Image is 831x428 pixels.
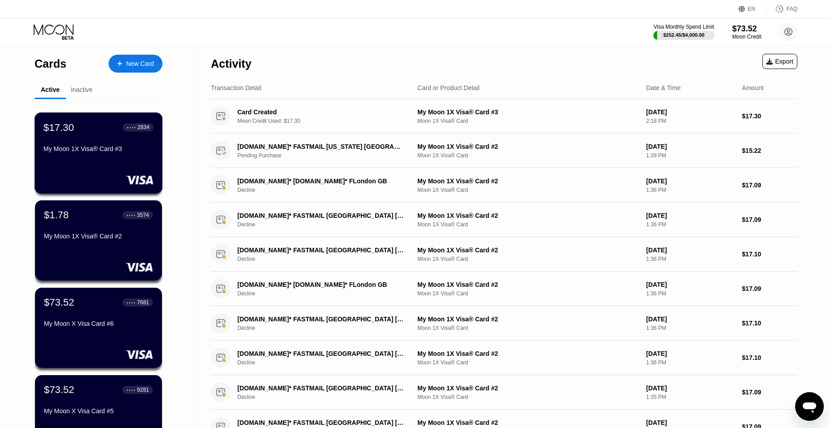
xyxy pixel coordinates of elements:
[237,152,417,159] div: Pending Purchase
[35,288,162,368] div: $73.52● ● ● ●7681My Moon X Visa Card #6
[35,200,162,281] div: $1.78● ● ● ●3574My Moon 1X Visa® Card #2
[417,385,639,392] div: My Moon 1X Visa® Card #2
[748,6,756,12] div: EN
[646,281,735,288] div: [DATE]
[44,384,74,396] div: $73.52
[417,281,639,288] div: My Moon 1X Visa® Card #2
[646,152,735,159] div: 1:39 PM
[417,187,639,193] div: Moon 1X Visa® Card
[237,281,404,288] div: [DOMAIN_NAME]* [DOMAIN_NAME]* FLondon GB
[417,256,639,262] div: Moon 1X Visa® Card
[742,182,797,189] div: $17.09
[417,212,639,219] div: My Moon 1X Visa® Card #2
[417,316,639,323] div: My Moon 1X Visa® Card #2
[417,394,639,400] div: Moon 1X Visa® Card
[742,285,797,292] div: $17.09
[211,168,797,203] div: [DOMAIN_NAME]* [DOMAIN_NAME]* FLondon GBDeclineMy Moon 1X Visa® Card #2Moon 1X Visa® Card[DATE]1:...
[766,4,797,13] div: FAQ
[739,4,766,13] div: EN
[237,419,404,426] div: [DOMAIN_NAME]* FASTMAIL [GEOGRAPHIC_DATA] [GEOGRAPHIC_DATA]
[417,143,639,150] div: My Moon 1X Visa® Card #2
[71,86,92,93] div: Inactive
[237,385,404,392] div: [DOMAIN_NAME]* FASTMAIL [GEOGRAPHIC_DATA] [GEOGRAPHIC_DATA]
[646,108,735,116] div: [DATE]
[211,134,797,168] div: [DOMAIN_NAME]* FASTMAIL [US_STATE] [GEOGRAPHIC_DATA]Pending PurchaseMy Moon 1X Visa® Card #2Moon ...
[137,299,149,306] div: 7681
[237,394,417,400] div: Decline
[237,256,417,262] div: Decline
[417,84,480,91] div: Card or Product Detail
[127,214,136,216] div: ● ● ● ●
[137,124,149,130] div: 2834
[646,316,735,323] div: [DATE]
[127,301,136,304] div: ● ● ● ●
[646,187,735,193] div: 1:36 PM
[211,57,251,70] div: Activity
[137,387,149,393] div: 9281
[211,99,797,134] div: Card CreatedMoon Credit Used: $17.30My Moon 1X Visa® Card #3Moon 1X Visa® Card[DATE]2:18 PM$17.30
[237,350,404,357] div: [DOMAIN_NAME]* FASTMAIL [GEOGRAPHIC_DATA] [GEOGRAPHIC_DATA]
[417,177,639,185] div: My Moon 1X Visa® Card #2
[646,325,735,331] div: 1:36 PM
[742,354,797,361] div: $17.10
[44,320,153,327] div: My Moon X Visa Card #6
[732,24,761,40] div: $73.52Moon Credit
[109,55,162,73] div: New Card
[653,24,714,40] div: Visa Monthly Spend Limit$252.45/$4,000.00
[44,209,69,221] div: $1.78
[417,350,639,357] div: My Moon 1X Visa® Card #2
[762,54,797,69] div: Export
[237,221,417,228] div: Decline
[127,389,136,391] div: ● ● ● ●
[237,143,404,150] div: [DOMAIN_NAME]* FASTMAIL [US_STATE] [GEOGRAPHIC_DATA]
[646,177,735,185] div: [DATE]
[44,121,74,133] div: $17.30
[417,359,639,366] div: Moon 1X Visa® Card
[417,118,639,124] div: Moon 1X Visa® Card
[137,212,149,218] div: 3574
[44,233,153,240] div: My Moon 1X Visa® Card #2
[646,419,735,426] div: [DATE]
[742,112,797,120] div: $17.30
[646,350,735,357] div: [DATE]
[44,297,74,308] div: $73.52
[646,359,735,366] div: 1:36 PM
[417,221,639,228] div: Moon 1X Visa® Card
[646,84,681,91] div: Date & Time
[653,24,714,30] div: Visa Monthly Spend Limit
[126,60,154,68] div: New Card
[646,290,735,297] div: 1:36 PM
[41,86,60,93] div: Active
[211,272,797,306] div: [DOMAIN_NAME]* [DOMAIN_NAME]* FLondon GBDeclineMy Moon 1X Visa® Card #2Moon 1X Visa® Card[DATE]1:...
[646,221,735,228] div: 1:36 PM
[417,419,639,426] div: My Moon 1X Visa® Card #2
[417,246,639,254] div: My Moon 1X Visa® Card #2
[211,341,797,375] div: [DOMAIN_NAME]* FASTMAIL [GEOGRAPHIC_DATA] [GEOGRAPHIC_DATA]DeclineMy Moon 1X Visa® Card #2Moon 1X...
[211,375,797,410] div: [DOMAIN_NAME]* FASTMAIL [GEOGRAPHIC_DATA] [GEOGRAPHIC_DATA]DeclineMy Moon 1X Visa® Card #2Moon 1X...
[35,113,162,193] div: $17.30● ● ● ●2834My Moon 1X Visa® Card #3
[742,389,797,396] div: $17.09
[732,34,761,40] div: Moon Credit
[237,290,417,297] div: Decline
[211,306,797,341] div: [DOMAIN_NAME]* FASTMAIL [GEOGRAPHIC_DATA] [GEOGRAPHIC_DATA]DeclineMy Moon 1X Visa® Card #2Moon 1X...
[742,251,797,258] div: $17.10
[646,143,735,150] div: [DATE]
[646,256,735,262] div: 1:36 PM
[35,57,66,70] div: Cards
[742,320,797,327] div: $17.10
[211,203,797,237] div: [DOMAIN_NAME]* FASTMAIL [GEOGRAPHIC_DATA] [GEOGRAPHIC_DATA]DeclineMy Moon 1X Visa® Card #2Moon 1X...
[646,212,735,219] div: [DATE]
[237,108,404,116] div: Card Created
[787,6,797,12] div: FAQ
[742,147,797,154] div: $15.22
[211,84,261,91] div: Transaction Detail
[44,407,153,415] div: My Moon X Visa Card #5
[417,108,639,116] div: My Moon 1X Visa® Card #3
[417,290,639,297] div: Moon 1X Visa® Card
[766,58,793,65] div: Export
[237,246,404,254] div: [DOMAIN_NAME]* FASTMAIL [GEOGRAPHIC_DATA] [GEOGRAPHIC_DATA]
[742,216,797,223] div: $17.09
[732,24,761,34] div: $73.52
